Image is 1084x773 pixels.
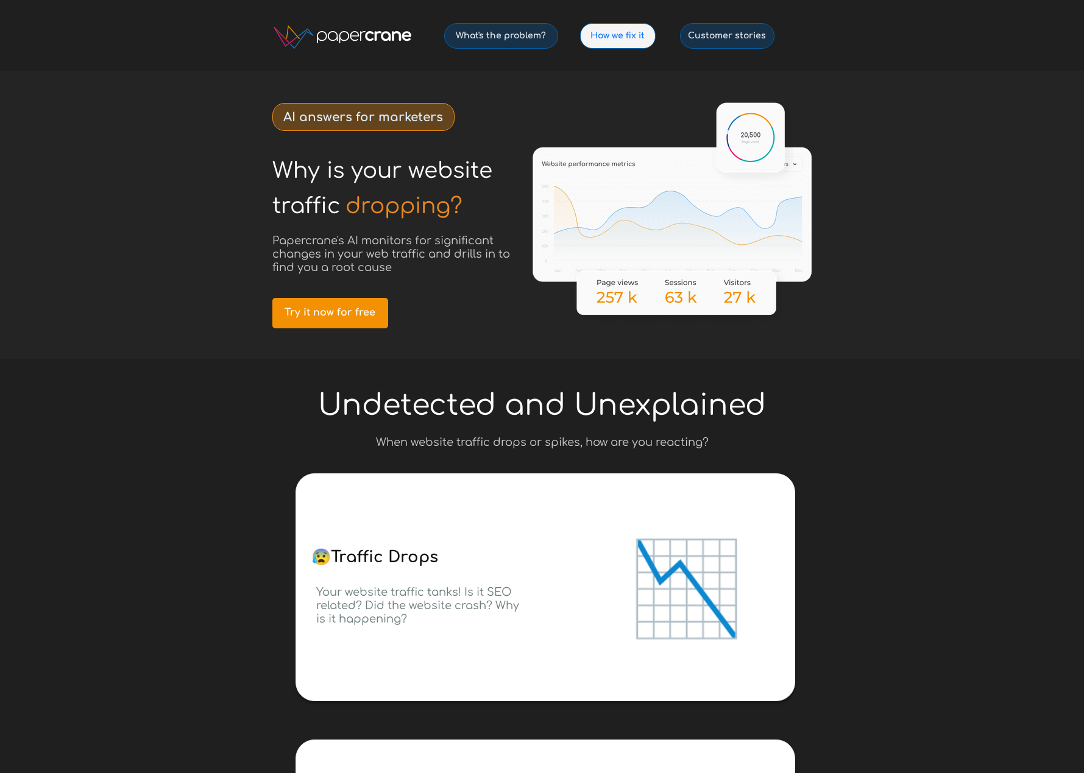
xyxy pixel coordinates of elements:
a: How we fix it [580,23,656,49]
a: What's the problem? [444,23,558,49]
span: 😰 [311,548,331,566]
span: When website traffic drops or spikes, how are you reacting? [376,436,709,448]
span: dropping? [345,194,462,218]
span: 📉 [629,539,743,641]
span: What's the problem? [445,30,558,41]
span: traffic [272,194,340,218]
span: Traffic Drops [311,548,438,566]
span: Why is your website [272,158,492,183]
a: Customer stories [680,23,774,49]
span: Customer stories [681,30,774,41]
span: How we fix it [581,30,655,41]
span: Papercrane's AI monitors for significant changes in your web traffic and drills in to find you a ... [272,235,510,274]
span: Try it now for free [272,307,388,319]
strong: AI answers for marketers [283,110,443,124]
a: Try it now for free [272,298,388,328]
span: Undetected and Unexplained [318,389,766,422]
strong: Your website traffic tanks! Is it SEO related? Did the website crash? Why is it happening? [316,586,519,625]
